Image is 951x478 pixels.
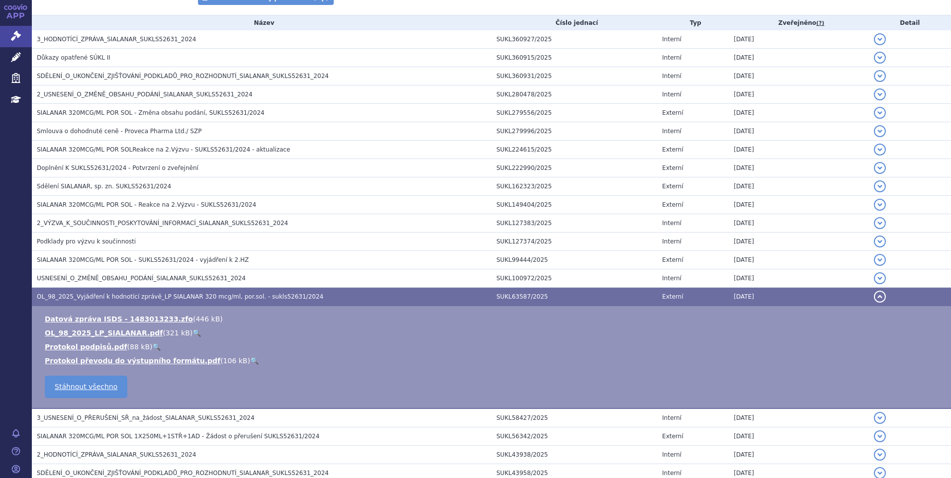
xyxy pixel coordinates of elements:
span: Podklady pro výzvu k součinnosti [37,238,136,245]
td: [DATE] [729,233,868,251]
span: 446 kB [195,315,220,323]
td: SUKL127383/2025 [491,214,657,233]
td: SUKL280478/2025 [491,85,657,104]
span: Externí [662,109,683,116]
span: 3_HODNOTÍCÍ_ZPRÁVA_SIALANAR_SUKLS52631_2024 [37,36,196,43]
span: 3_USNESENÍ_O_PŘERUŠENÍ_SŘ_na_žádost_SIALANAR_SUKLS52631_2024 [37,414,255,421]
span: SDĚLENÍ_O_UKONČENÍ_ZJIŠŤOVÁNÍ_PODKLADŮ_PRO_ROZHODNUTÍ_SIALANAR_SUKLS52631_2024 [37,73,329,80]
td: SUKL360931/2025 [491,67,657,85]
td: SUKL162323/2025 [491,177,657,196]
td: SUKL360927/2025 [491,30,657,49]
span: Externí [662,433,683,440]
span: OL_98_2025_Vyjádření k hodnotící zprávě_LP SIALANAR 320 mcg/ml, por.sol. - sukls52631/2024 [37,293,323,300]
button: detail [874,52,886,64]
span: Interní [662,73,681,80]
td: [DATE] [729,269,868,288]
button: detail [874,125,886,137]
span: 2_USNESENÍ_O_ZMĚNĚ_OBSAHU_PODÁNÍ_SIALANAR_SUKLS52631_2024 [37,91,253,98]
td: [DATE] [729,49,868,67]
span: 2_VÝZVA_K_SOUČINNOSTI_POSKYTOVÁNÍ_INFORMACÍ_SIALANAR_SUKLS52631_2024 [37,220,288,227]
li: ( ) [45,342,941,352]
td: SUKL224615/2025 [491,141,657,159]
td: SUKL43938/2025 [491,446,657,464]
button: detail [874,449,886,461]
td: [DATE] [729,159,868,177]
a: 🔍 [192,329,201,337]
td: [DATE] [729,427,868,446]
button: detail [874,199,886,211]
span: Interní [662,220,681,227]
td: SUKL100972/2025 [491,269,657,288]
button: detail [874,107,886,119]
span: Doplnění K SUKLS52631/2024 - Potvrzení o zveřejnění [37,164,198,171]
span: Externí [662,146,683,153]
span: Interní [662,275,681,282]
button: detail [874,33,886,45]
a: Datová zpráva ISDS - 1483013233.zfo [45,315,193,323]
th: Detail [869,15,951,30]
span: Interní [662,128,681,135]
span: Sdělení SIALANAR, sp. zn. SUKLS52631/2024 [37,183,171,190]
td: SUKL127374/2025 [491,233,657,251]
td: [DATE] [729,288,868,306]
a: Protokol převodu do výstupního formátu.pdf [45,357,220,365]
td: SUKL56342/2025 [491,427,657,446]
span: Interní [662,470,681,477]
td: [DATE] [729,251,868,269]
span: Externí [662,164,683,171]
span: Interní [662,54,681,61]
td: SUKL279556/2025 [491,104,657,122]
td: [DATE] [729,30,868,49]
button: detail [874,430,886,442]
span: Smlouva o dohodnuté ceně - Proveca Pharma Ltd./ SZP [37,128,201,135]
td: [DATE] [729,85,868,104]
span: SIALANAR 320MCG/ML POR SOL - Změna obsahu podání, SUKLS52631/2024 [37,109,265,116]
span: Externí [662,183,683,190]
td: SUKL63587/2025 [491,288,657,306]
li: ( ) [45,356,941,366]
a: Stáhnout všechno [45,376,127,398]
button: detail [874,254,886,266]
th: Typ [657,15,729,30]
span: Interní [662,91,681,98]
td: SUKL279996/2025 [491,122,657,141]
button: detail [874,180,886,192]
th: Název [32,15,491,30]
span: SIALANAR 320MCG/ML POR SOL - SUKLS52631/2024 - vyjádření k 2.HZ [37,256,249,263]
td: [DATE] [729,104,868,122]
td: [DATE] [729,196,868,214]
span: Interní [662,451,681,458]
span: SDĚLENÍ_O_UKONČENÍ_ZJIŠŤOVÁNÍ_PODKLADŮ_PRO_ROZHODNUTÍ_SIALANAR_SUKLS52631_2024 [37,470,329,477]
span: USNESENÍ_O_ZMĚNĚ_OBSAHU_PODÁNÍ_SIALANAR_SUKLS52631_2024 [37,275,246,282]
span: 106 kB [223,357,248,365]
span: Externí [662,256,683,263]
a: OL_98_2025_LP_SIALANAR.pdf [45,329,163,337]
span: SIALANAR 320MCG/ML POR SOL - Reakce na 2.Výzvu - SUKLS52631/2024 [37,201,256,208]
a: Protokol podpisů.pdf [45,343,127,351]
span: Interní [662,238,681,245]
th: Zveřejněno [729,15,868,30]
td: SUKL222990/2025 [491,159,657,177]
td: [DATE] [729,122,868,141]
button: detail [874,272,886,284]
span: 2_HODNOTÍCÍ_ZPRÁVA_SIALANAR_SUKLS52631_2024 [37,451,196,458]
span: Interní [662,36,681,43]
span: Interní [662,414,681,421]
button: detail [874,236,886,247]
button: detail [874,88,886,100]
td: SUKL58427/2025 [491,408,657,427]
td: SUKL99444/2025 [491,251,657,269]
td: [DATE] [729,67,868,85]
span: SIALANAR 320MCG/ML POR SOL 1X250ML+1STŘ+1AD - Žádost o přerušení SUKLS52631/2024 [37,433,319,440]
button: detail [874,144,886,156]
td: SUKL360915/2025 [491,49,657,67]
span: Externí [662,293,683,300]
li: ( ) [45,328,941,338]
td: [DATE] [729,214,868,233]
button: detail [874,162,886,174]
a: 🔍 [152,343,161,351]
button: detail [874,412,886,424]
span: Důkazy opatřené SÚKL II [37,54,110,61]
button: detail [874,70,886,82]
li: ( ) [45,314,941,324]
